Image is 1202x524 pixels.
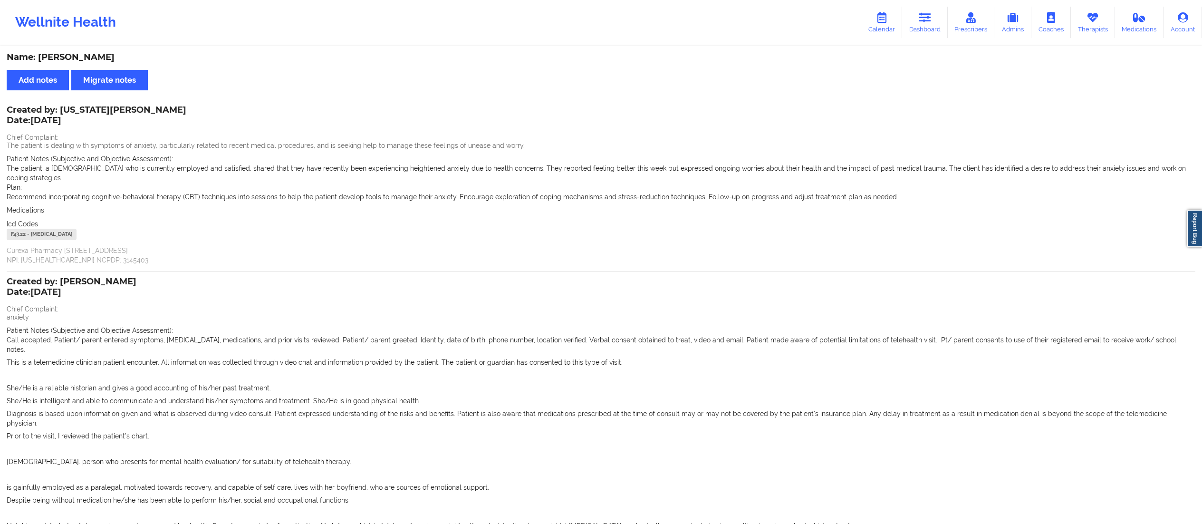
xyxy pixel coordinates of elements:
[948,7,995,38] a: Prescribers
[7,105,186,127] div: Created by: [US_STATE][PERSON_NAME]
[7,397,420,405] span: She/He is intelligent and able to communicate and understand his/her symptoms and treatment. She/...
[1115,7,1164,38] a: Medications
[7,496,348,504] span: Despite being without medication he/she has been able to perform his/her, social and occupational...
[7,192,1195,202] p: Recommend incorporating cognitive-behavioral therapy (CBT) techniques into sessions to help the p...
[861,7,902,38] a: Calendar
[7,229,77,240] div: F43.22 - [MEDICAL_DATA]
[7,277,136,299] div: Created by: [PERSON_NAME]
[7,220,38,228] span: Icd Codes
[7,410,1167,427] span: Diagnosis is based upon information given and what is observed during video consult. Patient expr...
[7,312,1195,322] p: anxiety
[1187,210,1202,247] a: Report Bug
[7,384,271,392] span: She/He is a reliable historian and gives a good accounting of his/her past treatment.
[7,327,173,334] span: Patient Notes (Subjective and Objective Assessment):
[7,305,58,313] span: Chief Complaint:
[71,70,148,90] button: Migrate notes
[7,336,1176,353] span: Call accepted. Patient/ parent entered symptoms, [MEDICAL_DATA], medications, and prior visits re...
[7,52,1195,63] div: Name: [PERSON_NAME]
[7,184,22,191] span: Plan:
[7,286,136,299] p: Date: [DATE]
[7,458,351,466] span: [DEMOGRAPHIC_DATA]. person who presents for mental health evaluation/ for suitability of teleheal...
[1164,7,1202,38] a: Account
[7,155,173,163] span: Patient Notes (Subjective and Objective Assessment):
[7,246,1195,265] p: Curexa Pharmacy [STREET_ADDRESS] NPI: [US_HEALTHCARE_NPI] NCPDP: 3145403
[7,164,1195,183] p: The patient, a [DEMOGRAPHIC_DATA] who is currently employed and satisfied, shared that they have ...
[7,70,69,90] button: Add notes
[994,7,1031,38] a: Admins
[7,134,58,141] span: Chief Complaint:
[7,359,623,366] span: This is a telemedicine clinician patient encounter. All information was collected through video c...
[7,115,186,127] p: Date: [DATE]
[1031,7,1071,38] a: Coaches
[7,141,1195,150] p: The patient is dealing with symptoms of anxiety, particularly related to recent medical procedure...
[902,7,948,38] a: Dashboard
[7,432,149,440] span: Prior to the visit, I reviewed the patient’s chart.
[7,206,44,214] span: Medications
[7,484,489,491] span: is gainfully employed as a paralegal, motivated towards recovery, and capable of self care. lives...
[1071,7,1115,38] a: Therapists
